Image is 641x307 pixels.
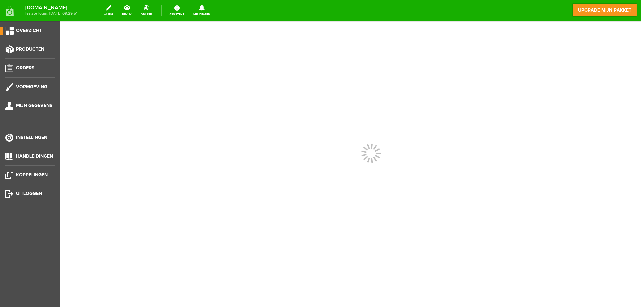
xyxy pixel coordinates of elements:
span: Overzicht [16,28,42,33]
span: Uitloggen [16,191,42,196]
a: Assistent [165,3,188,18]
a: bekijk [118,3,136,18]
span: Producten [16,46,44,52]
a: Meldingen [189,3,214,18]
span: Koppelingen [16,172,48,178]
span: Mijn gegevens [16,103,52,108]
a: upgrade mijn pakket [572,3,637,17]
span: Handleidingen [16,153,53,159]
span: Orders [16,65,34,71]
span: laatste login: [DATE] 09:29:51 [25,12,77,15]
span: Instellingen [16,135,47,140]
a: wijzig [100,3,117,18]
strong: [DOMAIN_NAME] [25,6,77,10]
a: online [137,3,156,18]
span: Vormgeving [16,84,47,90]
